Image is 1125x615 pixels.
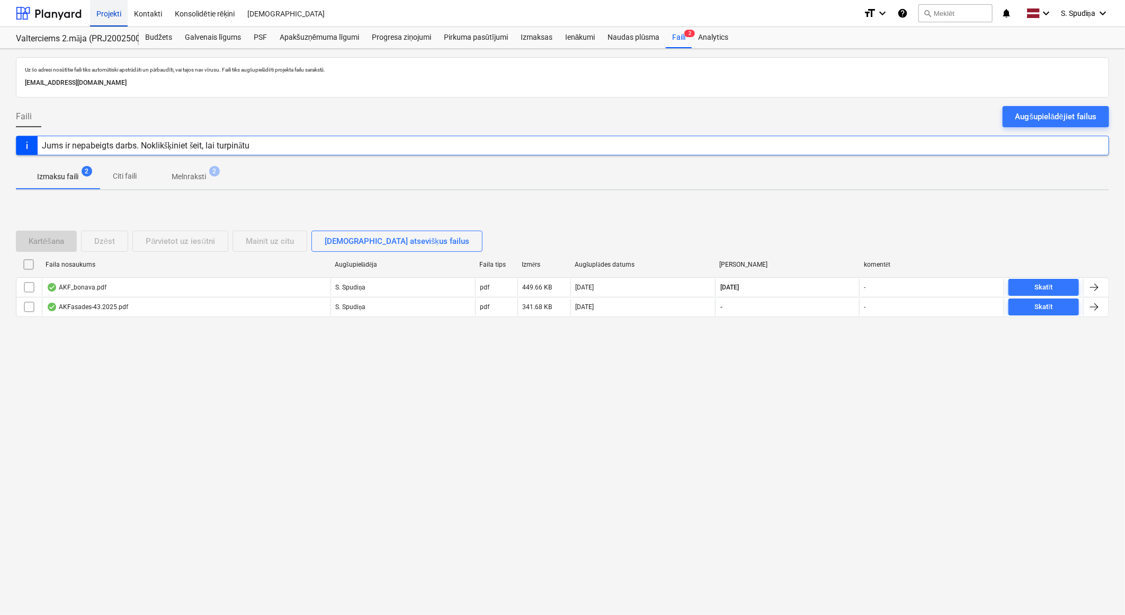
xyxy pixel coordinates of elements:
a: Galvenais līgums [178,27,247,48]
a: Naudas plūsma [602,27,666,48]
div: [DATE] [575,303,594,311]
div: OCR pabeigts [47,283,57,292]
p: Uz šo adresi nosūtītie faili tiks automātiski apstrādāti un pārbaudīti, vai tajos nav vīrusu. Fai... [25,66,1100,73]
div: Izmērs [522,261,566,269]
i: Zināšanu pamats [897,7,908,20]
button: Meklēt [918,4,993,22]
span: 2 [82,166,92,177]
span: 2 [684,30,695,37]
div: OCR pabeigts [47,303,57,311]
span: S. Spudiņa [1061,9,1095,18]
button: Skatīt [1008,279,1079,296]
div: Faila tips [479,261,513,268]
div: Augšuplādes datums [575,261,711,269]
a: Faili2 [666,27,692,48]
i: notifications [1001,7,1012,20]
div: AKF_bonava.pdf [47,283,106,292]
a: PSF [247,27,273,48]
p: Izmaksu faili [37,171,78,182]
div: pdf [480,284,489,291]
div: - [864,284,865,291]
div: [PERSON_NAME] [719,261,855,268]
div: Faili [666,27,692,48]
p: [EMAIL_ADDRESS][DOMAIN_NAME] [25,77,1100,89]
span: - [720,303,724,312]
div: Jums ir nepabeigts darbs. Noklikšķiniet šeit, lai turpinātu [42,140,250,151]
a: Ienākumi [559,27,602,48]
span: search [923,9,932,17]
div: 341.68 KB [522,303,552,311]
a: Budžets [139,27,178,48]
div: Skatīt [1035,282,1053,294]
span: 2 [209,166,220,177]
div: [DEMOGRAPHIC_DATA] atsevišķus failus [325,234,469,248]
button: Skatīt [1008,298,1079,315]
i: format_size [863,7,876,20]
i: keyboard_arrow_down [876,7,889,20]
div: Augšupielādējiet failus [1015,110,1096,124]
a: Pirkuma pasūtījumi [437,27,514,48]
div: Valterciems 2.māja (PRJ2002500) - 2601936 [16,33,126,45]
button: [DEMOGRAPHIC_DATA] atsevišķus failus [311,231,483,252]
div: Skatīt [1035,301,1053,313]
p: Citi faili [112,171,138,182]
div: 449.66 KB [522,284,552,291]
div: Faila nosaukums [46,261,326,268]
button: Augšupielādējiet failus [1003,106,1109,127]
div: [DATE] [575,284,594,291]
div: komentēt [864,261,1000,269]
i: keyboard_arrow_down [1040,7,1052,20]
span: Faili [16,110,32,123]
iframe: Chat Widget [1072,564,1125,615]
a: Apakšuzņēmuma līgumi [273,27,365,48]
div: AKFasades-43.2025.pdf [47,303,128,311]
a: Analytics [692,27,735,48]
a: Izmaksas [514,27,559,48]
a: Progresa ziņojumi [365,27,437,48]
i: keyboard_arrow_down [1096,7,1109,20]
p: Melnraksti [172,171,206,182]
div: - [864,303,865,311]
p: S. Spudiņa [335,303,365,312]
div: pdf [480,303,489,311]
span: [DATE] [720,283,740,292]
p: S. Spudiņa [335,283,365,292]
div: Augšupielādēja [335,261,471,269]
